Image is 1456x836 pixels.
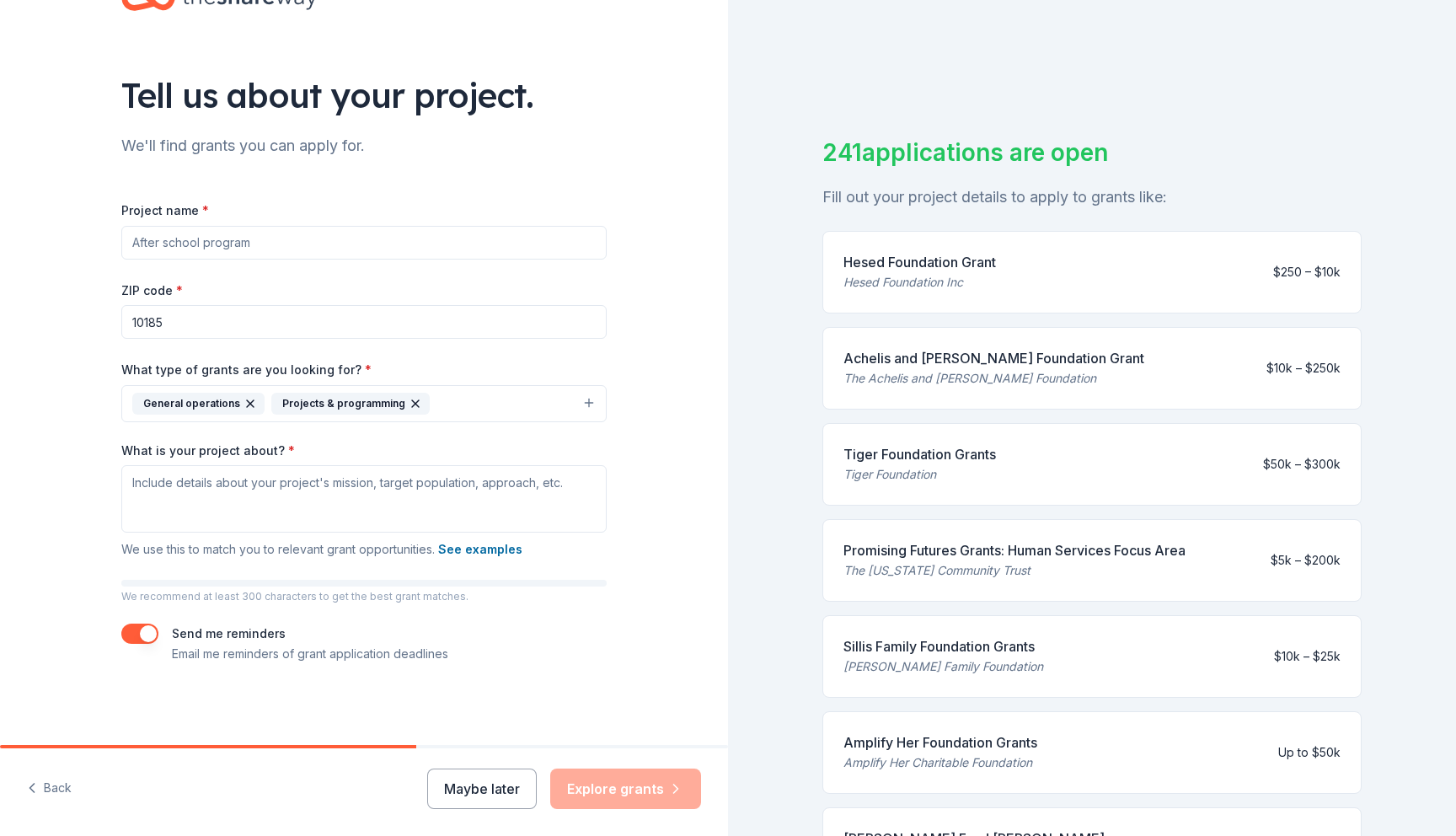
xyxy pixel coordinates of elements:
[121,442,295,459] label: What is your project about?
[843,540,1186,560] div: Promising Futures Grants: Human Services Focus Area
[1273,262,1341,282] div: $250 – $10k
[121,542,522,556] span: We use this to match you to relevant grant opportunities.
[1263,454,1341,474] div: $50k – $300k
[121,362,372,378] label: What type of grants are you looking for?
[132,393,265,415] div: General operations
[822,184,1362,211] div: Fill out your project details to apply to grants like:
[172,626,286,640] label: Send me reminders
[121,132,607,159] div: We'll find grants you can apply for.
[843,368,1144,389] div: The Achelis and [PERSON_NAME] Foundation
[843,636,1043,656] div: Sillis Family Foundation Grants
[843,560,1186,581] div: The [US_STATE] Community Trust
[843,732,1037,753] div: Amplify Her Foundation Grants
[843,444,996,464] div: Tiger Foundation Grants
[843,252,996,272] div: Hesed Foundation Grant
[843,272,996,292] div: Hesed Foundation Inc
[843,753,1037,773] div: Amplify Her Charitable Foundation
[822,135,1362,170] div: 241 applications are open
[121,385,607,422] button: General operationsProjects & programming
[1274,646,1341,667] div: $10k – $25k
[121,590,607,603] p: We recommend at least 300 characters to get the best grant matches.
[121,305,607,339] input: 12345 (U.S. only)
[427,769,537,809] button: Maybe later
[27,771,72,807] button: Back
[121,202,209,219] label: Project name
[843,348,1144,368] div: Achelis and [PERSON_NAME] Foundation Grant
[843,656,1043,677] div: [PERSON_NAME] Family Foundation
[438,539,522,560] button: See examples
[843,464,996,485] div: Tiger Foundation
[121,72,607,119] div: Tell us about your project.
[1271,550,1341,571] div: $5k – $200k
[121,226,607,260] input: After school program
[1266,358,1341,378] div: $10k – $250k
[1278,742,1341,763] div: Up to $50k
[172,644,448,664] p: Email me reminders of grant application deadlines
[271,393,430,415] div: Projects & programming
[121,282,183,299] label: ZIP code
